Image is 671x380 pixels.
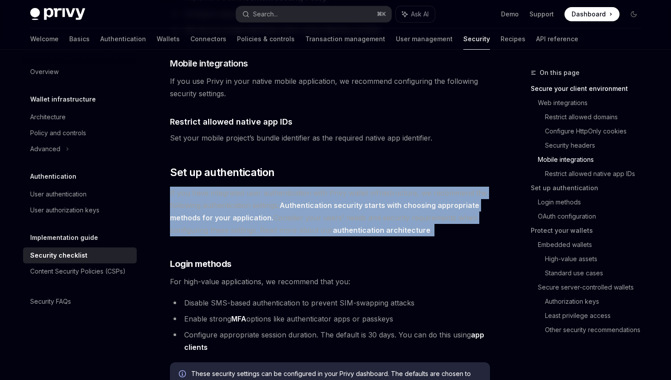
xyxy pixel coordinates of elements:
[30,189,87,200] div: User authentication
[545,252,648,266] a: High-value assets
[411,10,429,19] span: Ask AI
[30,266,126,277] div: Content Security Policies (CSPs)
[30,128,86,138] div: Policy and controls
[30,232,98,243] h5: Implementation guide
[170,75,490,100] span: If you use Privy in your native mobile application, we recommend configuring the following securi...
[536,28,578,50] a: API reference
[463,28,490,50] a: Security
[23,247,137,263] a: Security checklist
[396,6,435,22] button: Ask AI
[545,138,648,153] a: Security headers
[170,313,490,325] li: Enable strong options like authenticator apps or passkeys
[231,314,246,324] a: MFA
[30,8,85,20] img: dark logo
[531,82,648,96] a: Secure your client environment
[170,116,292,128] span: Restrict allowed native app IDs
[23,109,137,125] a: Architecture
[236,6,391,22] button: Search...⌘K
[396,28,453,50] a: User management
[333,226,430,235] a: authentication architecture
[545,124,648,138] a: Configure HttpOnly cookies
[531,223,648,238] a: Protect your wallets
[23,202,137,218] a: User authorization keys
[540,67,580,78] span: On this page
[538,280,648,294] a: Secure server-controlled wallets
[253,9,278,20] div: Search...
[30,67,59,77] div: Overview
[377,11,386,18] span: ⌘ K
[237,28,295,50] a: Policies & controls
[545,110,648,124] a: Restrict allowed domains
[538,153,648,167] a: Mobile integrations
[170,132,490,144] span: Set your mobile project’s bundle identifier as the required native app identifier.
[170,329,490,353] li: Configure appropriate session duration. The default is 30 days. You can do this using
[23,125,137,141] a: Policy and controls
[30,94,96,105] h5: Wallet infrastructure
[23,64,137,80] a: Overview
[538,209,648,223] a: OAuth configuration
[190,28,226,50] a: Connectors
[529,10,554,19] a: Support
[538,238,648,252] a: Embedded wallets
[538,195,648,209] a: Login methods
[30,171,76,182] h5: Authentication
[627,7,641,21] button: Toggle dark mode
[572,10,606,19] span: Dashboard
[30,112,66,122] div: Architecture
[170,187,490,236] span: If you have integrated user authentication with Privy wallet infrastructure, we recommend the fol...
[30,205,99,215] div: User authorization keys
[23,186,137,202] a: User authentication
[30,144,60,154] div: Advanced
[30,28,59,50] a: Welcome
[545,167,648,181] a: Restrict allowed native app IDs
[69,28,90,50] a: Basics
[170,201,479,222] strong: Authentication security starts with choosing appropriate methods for your application.
[564,7,620,21] a: Dashboard
[100,28,146,50] a: Authentication
[545,266,648,280] a: Standard use cases
[170,57,248,70] span: Mobile integrations
[170,297,490,309] li: Disable SMS-based authentication to prevent SIM-swapping attacks
[23,263,137,279] a: Content Security Policies (CSPs)
[501,10,519,19] a: Demo
[170,259,232,269] strong: Login methods
[23,294,137,309] a: Security FAQs
[179,370,188,379] svg: Info
[170,165,274,180] span: Set up authentication
[545,323,648,337] a: Other security recommendations
[538,96,648,110] a: Web integrations
[545,294,648,309] a: Authorization keys
[157,28,180,50] a: Wallets
[501,28,525,50] a: Recipes
[545,309,648,323] a: Least privilege access
[531,181,648,195] a: Set up authentication
[170,275,490,288] span: For high-value applications, we recommend that you:
[30,250,87,261] div: Security checklist
[305,28,385,50] a: Transaction management
[30,296,71,307] div: Security FAQs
